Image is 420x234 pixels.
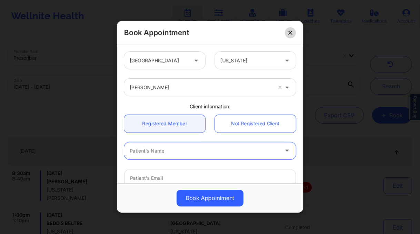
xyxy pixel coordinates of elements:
[130,79,272,96] div: [PERSON_NAME]
[177,190,243,207] button: Book Appointment
[130,52,188,69] div: [GEOGRAPHIC_DATA]
[220,52,279,69] div: [US_STATE]
[215,115,296,133] a: Not Registered Client
[124,28,189,37] h2: Book Appointment
[124,169,296,187] input: Patient's Email
[124,115,205,133] a: Registered Member
[119,103,301,110] div: Client information:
